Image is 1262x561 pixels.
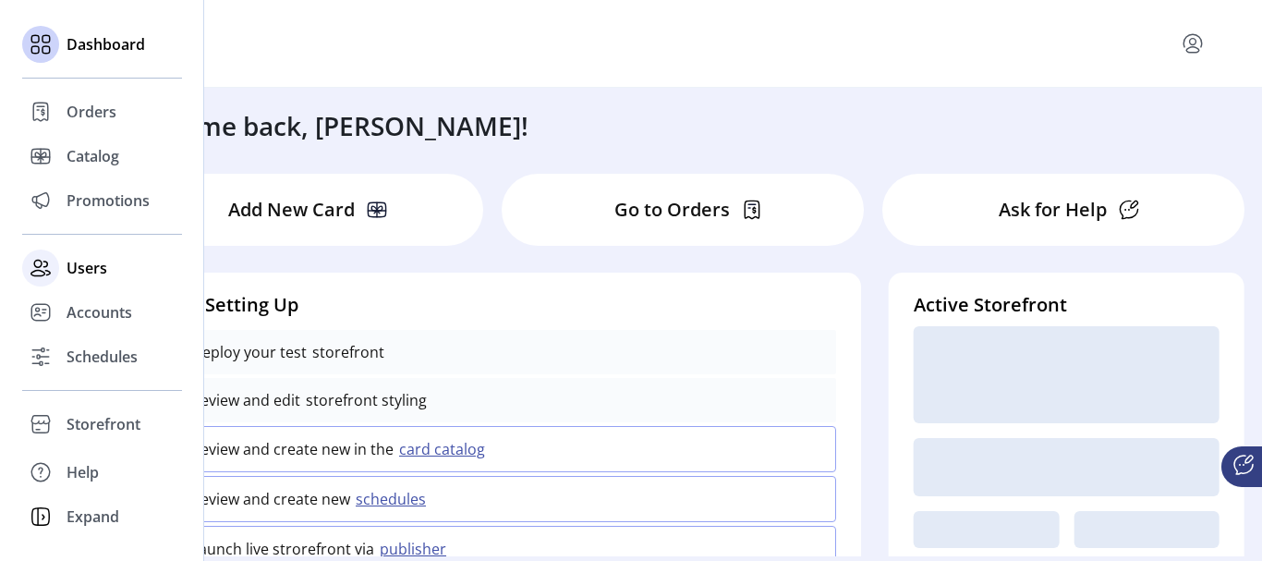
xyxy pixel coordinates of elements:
[191,488,350,510] p: Review and create new
[122,106,528,145] h3: Welcome back, [PERSON_NAME]!
[67,413,140,435] span: Storefront
[67,101,116,123] span: Orders
[67,346,138,368] span: Schedules
[67,33,145,55] span: Dashboard
[67,257,107,279] span: Users
[1178,29,1207,58] button: menu
[67,301,132,323] span: Accounts
[374,538,457,560] button: publisher
[191,438,394,460] p: Review and create new in the
[999,196,1107,224] p: Ask for Help
[191,341,307,363] p: Deploy your test
[67,189,150,212] span: Promotions
[146,291,836,319] h4: Finish Setting Up
[300,389,427,411] p: storefront styling
[67,145,119,167] span: Catalog
[228,196,355,224] p: Add New Card
[307,341,384,363] p: storefront
[350,488,437,510] button: schedules
[914,291,1220,319] h4: Active Storefront
[67,461,99,483] span: Help
[191,389,300,411] p: Review and edit
[191,538,374,560] p: Launch live strorefront via
[394,438,496,460] button: card catalog
[614,196,730,224] p: Go to Orders
[67,506,119,528] span: Expand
